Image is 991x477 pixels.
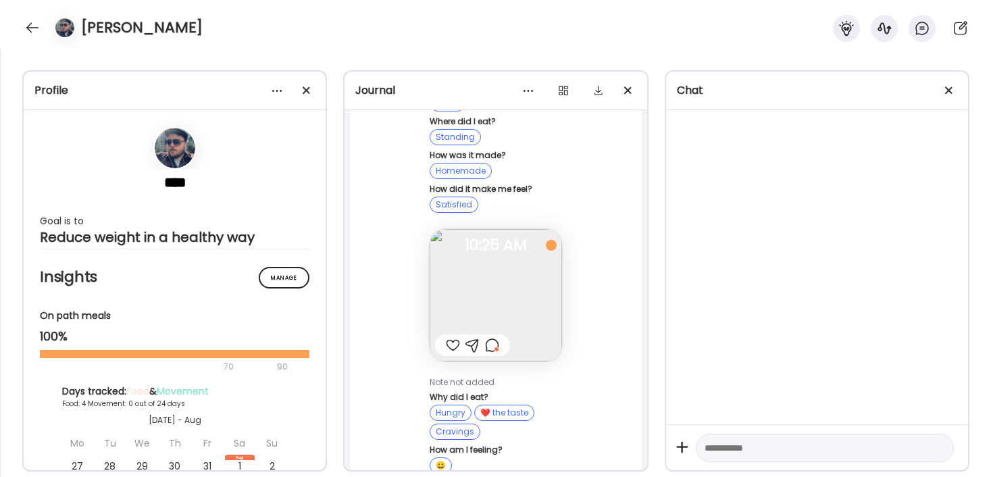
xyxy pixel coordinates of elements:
[40,267,309,287] h2: Insights
[193,432,222,455] div: Fr
[430,197,478,213] div: Satisfied
[40,229,309,245] div: Reduce weight in a healthy way
[155,128,195,168] img: avatars%2FqfN6MOReJKbUSuDM5i6AZ6bwkYH2
[430,239,562,251] span: 10:25 AM
[81,17,203,39] h4: [PERSON_NAME]
[430,445,562,455] div: How am I feeling?
[430,129,481,145] div: Standing
[257,432,287,455] div: Su
[225,432,255,455] div: Sa
[157,384,209,398] span: Movement
[55,18,74,37] img: avatars%2FqfN6MOReJKbUSuDM5i6AZ6bwkYH2
[259,267,309,288] div: Manage
[474,405,534,421] div: ❤️ the taste
[430,151,562,160] div: How was it made?
[95,432,125,455] div: Tu
[63,432,93,455] div: Mo
[430,163,492,179] div: Homemade
[430,229,562,361] img: images%2FqfN6MOReJKbUSuDM5i6AZ6bwkYH2%2FhNVp28ttNmUAU6DaHxPd%2FT18Xw5QYltCnYZW1tRk1_240
[430,376,494,388] span: Note not added
[225,455,255,460] div: Aug
[34,82,315,99] div: Profile
[430,424,480,440] div: Cravings
[160,432,190,455] div: Th
[430,457,452,474] div: 😀
[62,399,288,409] div: Food: 4 Movement: 0 out of 24 days
[128,432,157,455] div: We
[276,359,289,375] div: 90
[40,359,273,375] div: 70
[40,213,309,229] div: Goal is to
[40,328,309,345] div: 100%
[62,384,288,399] div: Days tracked: &
[62,414,288,426] div: [DATE] - Aug
[126,384,149,398] span: Food
[430,184,562,194] div: How did it make me feel?
[430,405,472,421] div: Hungry
[430,393,562,402] div: Why did I eat?
[355,82,636,99] div: Journal
[677,82,957,99] div: Chat
[430,117,562,126] div: Where did I eat?
[40,309,309,323] div: On path meals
